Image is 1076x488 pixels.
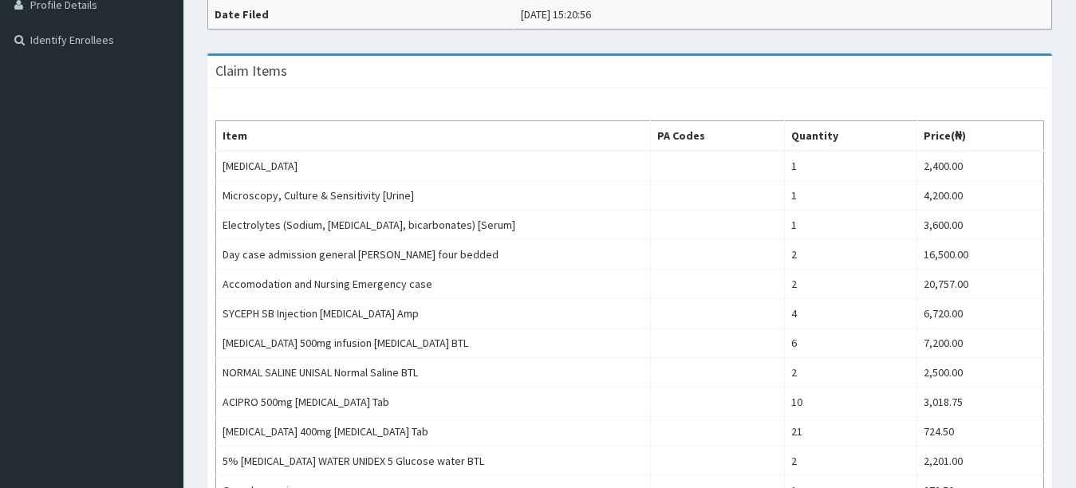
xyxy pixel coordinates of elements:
td: 2 [785,358,917,388]
td: 6 [785,329,917,358]
td: NORMAL SALINE UNISAL Normal Saline BTL [216,358,651,388]
div: [DATE] 15:20:56 [521,6,591,22]
th: Quantity [785,121,917,152]
td: 16,500.00 [916,240,1043,270]
td: 2 [785,447,917,476]
th: Item [216,121,651,152]
td: 1 [785,211,917,240]
td: 2 [785,270,917,299]
td: 2,400.00 [916,151,1043,181]
td: Microscopy, Culture & Sensitivity [Urine] [216,181,651,211]
td: 2,500.00 [916,358,1043,388]
td: 6,720.00 [916,299,1043,329]
td: 1 [785,151,917,181]
td: SYCEPH SB Injection [MEDICAL_DATA] Amp [216,299,651,329]
td: Electrolytes (Sodium, [MEDICAL_DATA], bicarbonates) [Serum] [216,211,651,240]
td: 5% [MEDICAL_DATA] WATER UNIDEX 5 Glucose water BTL [216,447,651,476]
td: [MEDICAL_DATA] [216,151,651,181]
td: 4 [785,299,917,329]
td: 724.50 [916,417,1043,447]
td: 2 [785,240,917,270]
th: Price(₦) [916,121,1043,152]
h3: Claim Items [215,64,287,78]
td: 4,200.00 [916,181,1043,211]
td: Day case admission general [PERSON_NAME] four bedded [216,240,651,270]
td: 7,200.00 [916,329,1043,358]
td: [MEDICAL_DATA] 500mg infusion [MEDICAL_DATA] BTL [216,329,651,358]
td: 2,201.00 [916,447,1043,476]
td: 21 [785,417,917,447]
td: 3,600.00 [916,211,1043,240]
td: 10 [785,388,917,417]
td: 1 [785,181,917,211]
td: [MEDICAL_DATA] 400mg [MEDICAL_DATA] Tab [216,417,651,447]
td: 20,757.00 [916,270,1043,299]
td: ACIPRO 500mg [MEDICAL_DATA] Tab [216,388,651,417]
td: 3,018.75 [916,388,1043,417]
th: PA Codes [651,121,785,152]
td: Accomodation and Nursing Emergency case [216,270,651,299]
